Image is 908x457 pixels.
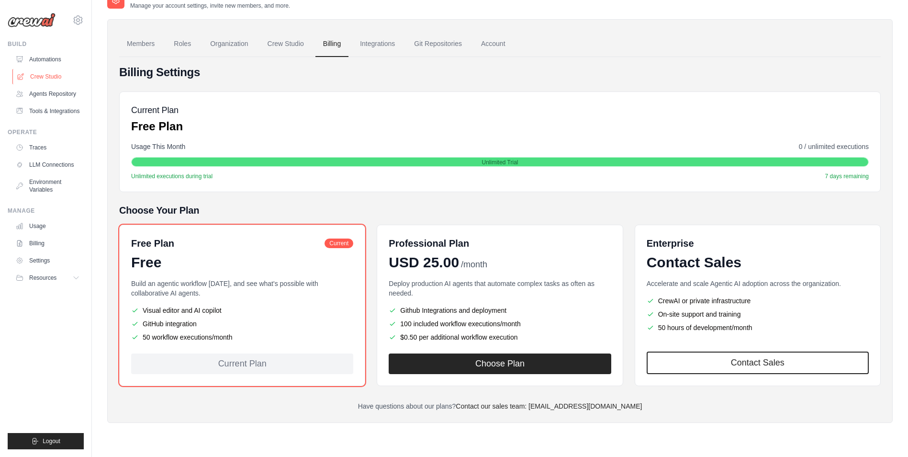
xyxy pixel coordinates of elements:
button: Logout [8,433,84,449]
a: Settings [11,253,84,268]
a: LLM Connections [11,157,84,172]
p: Free Plan [131,119,183,134]
a: Git Repositories [406,31,470,57]
span: Unlimited Trial [482,159,518,166]
li: CrewAI or private infrastructure [647,296,869,306]
li: 50 hours of development/month [647,323,869,332]
img: Logo [8,13,56,27]
a: Members [119,31,162,57]
a: Billing [11,236,84,251]
a: Tools & Integrations [11,103,84,119]
div: Free [131,254,353,271]
p: Have questions about our plans? [119,401,881,411]
a: Crew Studio [12,69,85,84]
h4: Billing Settings [119,65,881,80]
h5: Choose Your Plan [119,204,881,217]
button: Choose Plan [389,354,611,374]
button: Resources [11,270,84,286]
span: Current [325,239,353,248]
li: 50 workflow executions/month [131,332,353,342]
a: Traces [11,140,84,155]
a: Billing [315,31,348,57]
span: Resources [29,274,56,282]
a: Roles [166,31,199,57]
a: Environment Variables [11,174,84,197]
h5: Current Plan [131,103,183,117]
a: Contact our sales team: [EMAIL_ADDRESS][DOMAIN_NAME] [456,402,642,410]
a: Automations [11,52,84,67]
li: $0.50 per additional workflow execution [389,332,611,342]
span: /month [461,258,487,271]
li: GitHub integration [131,319,353,329]
h6: Professional Plan [389,237,469,250]
li: 100 included workflow executions/month [389,319,611,329]
h6: Enterprise [647,237,869,250]
a: Agents Repository [11,86,84,102]
span: 7 days remaining [825,172,869,180]
a: Contact Sales [647,352,869,374]
div: Build [8,40,84,48]
div: Operate [8,128,84,136]
li: On-site support and training [647,309,869,319]
span: USD 25.00 [389,254,459,271]
p: Manage your account settings, invite new members, and more. [130,2,290,10]
a: Account [473,31,513,57]
span: Usage This Month [131,142,185,151]
a: Integrations [352,31,403,57]
a: Crew Studio [260,31,312,57]
li: Visual editor and AI copilot [131,306,353,315]
div: Contact Sales [647,254,869,271]
p: Accelerate and scale Agentic AI adoption across the organization. [647,279,869,288]
p: Deploy production AI agents that automate complex tasks as often as needed. [389,279,611,298]
a: Organization [202,31,256,57]
div: Current Plan [131,354,353,374]
div: Manage [8,207,84,215]
span: Logout [43,437,60,445]
span: 0 / unlimited executions [799,142,869,151]
span: Unlimited executions during trial [131,172,213,180]
h6: Free Plan [131,237,174,250]
li: Github Integrations and deployment [389,306,611,315]
p: Build an agentic workflow [DATE], and see what's possible with collaborative AI agents. [131,279,353,298]
a: Usage [11,218,84,234]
